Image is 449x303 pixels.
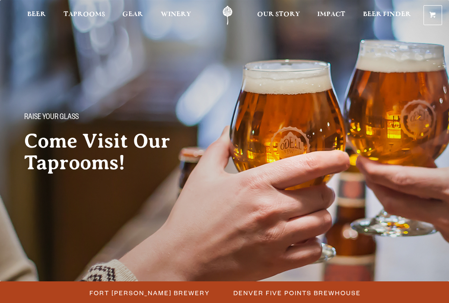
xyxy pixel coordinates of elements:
[89,287,210,299] span: Fort [PERSON_NAME] Brewery
[117,6,149,25] a: Gear
[24,130,211,174] h2: Come Visit Our Taprooms!
[233,287,361,299] span: Denver Five Points Brewhouse
[211,6,244,25] a: Odell Home
[312,6,351,25] a: Impact
[363,11,411,18] span: Beer Finder
[27,11,46,18] span: Beer
[252,6,306,25] a: Our Story
[58,6,111,25] a: Taprooms
[122,11,143,18] span: Gear
[22,6,51,25] a: Beer
[155,6,197,25] a: Winery
[228,287,365,299] a: Denver Five Points Brewhouse
[357,6,417,25] a: Beer Finder
[317,11,345,18] span: Impact
[257,11,300,18] span: Our Story
[84,287,214,299] a: Fort [PERSON_NAME] Brewery
[64,11,105,18] span: Taprooms
[161,11,191,18] span: Winery
[24,112,79,123] span: Raise your glass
